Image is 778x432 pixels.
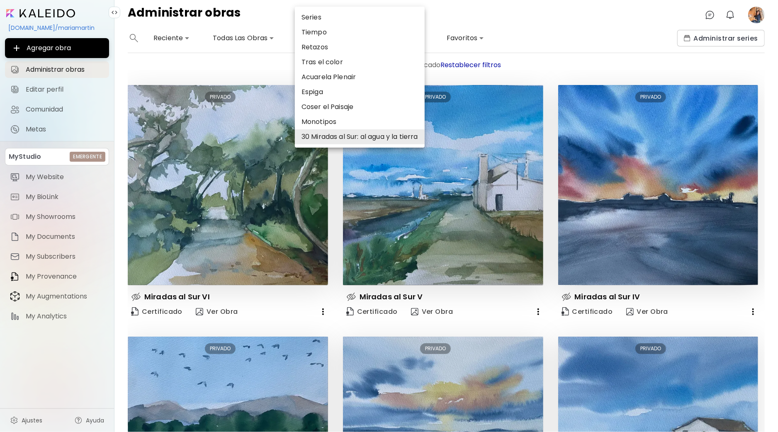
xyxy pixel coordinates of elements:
[295,70,425,85] li: Acuarela Plenair
[295,129,425,144] li: 30 Miradas al Sur: al agua y la tierra
[295,10,425,25] li: Series
[295,25,425,40] li: Tiempo
[295,100,425,114] li: Coser el Paisaje
[295,114,425,129] li: Monotipos
[295,40,425,55] li: Retazos
[295,55,425,70] li: Tras el color
[295,85,425,100] li: Espiga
